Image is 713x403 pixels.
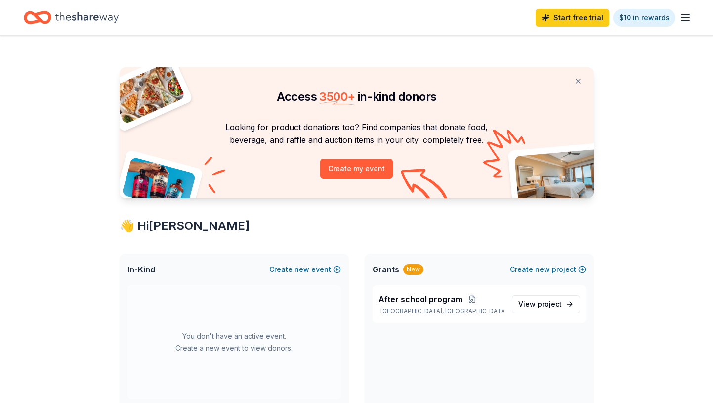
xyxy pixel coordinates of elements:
[536,9,609,27] a: Start free trial
[378,307,504,315] p: [GEOGRAPHIC_DATA], [GEOGRAPHIC_DATA]
[512,295,580,313] a: View project
[401,169,450,206] img: Curvy arrow
[269,264,341,275] button: Createnewevent
[510,264,586,275] button: Createnewproject
[320,159,393,179] button: Create my event
[131,121,582,147] p: Looking for product donations too? Find companies that donate food, beverage, and raffle and auct...
[373,264,399,275] span: Grants
[120,218,594,234] div: 👋 Hi [PERSON_NAME]
[538,300,562,308] span: project
[403,264,423,275] div: New
[378,293,462,305] span: After school program
[127,264,155,275] span: In-Kind
[24,6,119,29] a: Home
[518,298,562,310] span: View
[319,90,355,104] span: 3500 +
[127,285,341,399] div: You don't have an active event. Create a new event to view donors.
[613,9,675,27] a: $10 in rewards
[108,61,185,125] img: Pizza
[294,264,309,275] span: new
[535,264,550,275] span: new
[277,90,437,104] span: Access in-kind donors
